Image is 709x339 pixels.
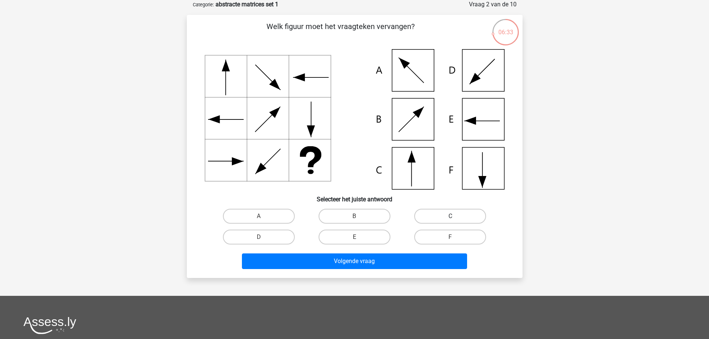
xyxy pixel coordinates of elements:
label: E [319,230,390,244]
div: 06:33 [492,18,520,37]
small: Categorie: [193,2,214,7]
label: B [319,209,390,224]
label: F [414,230,486,244]
strong: abstracte matrices set 1 [215,1,278,8]
label: A [223,209,295,224]
img: Assessly logo [23,317,76,334]
button: Volgende vraag [242,253,467,269]
label: D [223,230,295,244]
p: Welk figuur moet het vraagteken vervangen? [199,21,483,43]
h6: Selecteer het juiste antwoord [199,190,511,203]
label: C [414,209,486,224]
